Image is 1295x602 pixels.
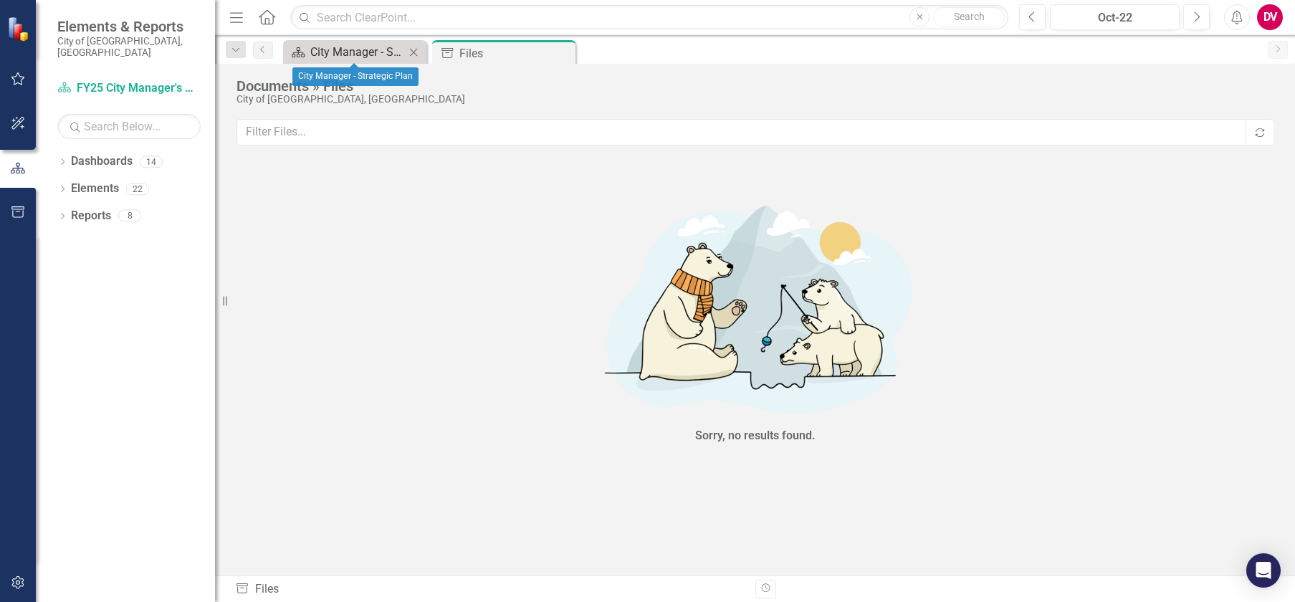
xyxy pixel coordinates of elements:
[292,67,419,86] div: City Manager - Strategic Plan
[140,156,163,168] div: 14
[118,210,141,222] div: 8
[1050,4,1180,30] button: Oct-22
[126,183,149,195] div: 22
[235,581,745,598] div: Files
[57,80,201,97] a: FY25 City Manager's Office
[1246,553,1281,588] div: Open Intercom Messenger
[57,35,201,59] small: City of [GEOGRAPHIC_DATA], [GEOGRAPHIC_DATA]
[57,114,201,139] input: Search Below...
[71,181,119,197] a: Elements
[71,153,133,170] a: Dashboards
[695,428,816,444] div: Sorry, no results found.
[236,119,1247,145] input: Filter Files...
[1257,4,1283,30] button: DV
[459,44,572,62] div: Files
[290,5,1008,30] input: Search ClearPoint...
[7,16,32,42] img: ClearPoint Strategy
[236,94,1266,105] div: City of [GEOGRAPHIC_DATA], [GEOGRAPHIC_DATA]
[954,11,985,22] span: Search
[310,43,405,61] div: City Manager - Strategic Plan
[71,208,111,224] a: Reports
[933,7,1005,27] button: Search
[236,78,1266,94] div: Documents » Files
[540,189,970,424] img: No results found
[57,18,201,35] span: Elements & Reports
[1055,9,1175,27] div: Oct-22
[287,43,405,61] a: City Manager - Strategic Plan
